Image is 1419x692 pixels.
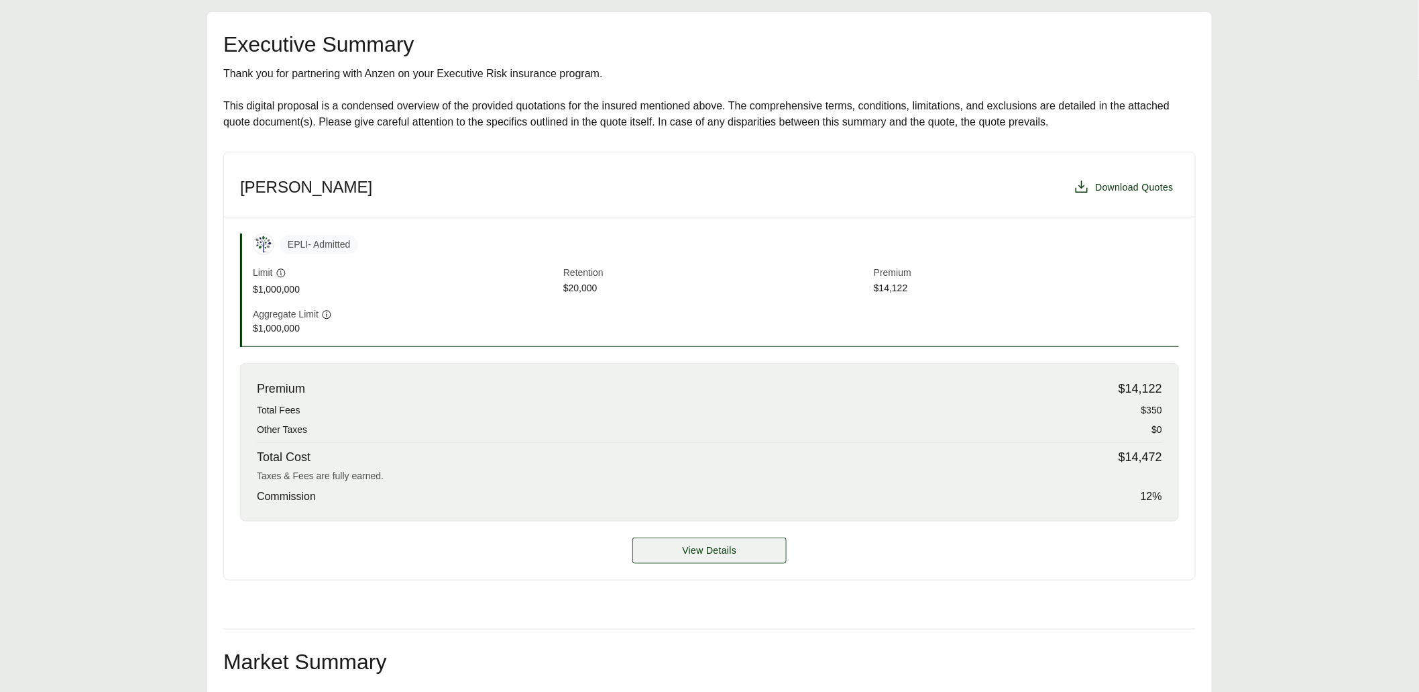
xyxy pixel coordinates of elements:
[563,266,868,281] span: Retention
[253,234,274,254] img: Berkley Management Protection
[257,489,316,505] span: Commission
[223,34,1196,55] h2: Executive Summary
[563,281,868,297] span: $20,000
[874,281,1179,297] span: $14,122
[1141,403,1162,417] span: $350
[1068,174,1179,201] button: Download Quotes
[253,322,558,336] span: $1,000,000
[874,266,1179,281] span: Premium
[257,448,310,466] span: Total Cost
[632,538,787,564] a: Berkley MP details
[257,423,307,437] span: Other Taxes
[223,651,1196,673] h2: Market Summary
[1119,448,1162,466] span: $14,472
[253,307,319,322] span: Aggregate Limit
[1119,380,1162,398] span: $14,122
[683,544,737,558] span: View Details
[632,538,787,564] button: View Details
[1151,423,1162,437] span: $0
[240,177,372,197] h3: [PERSON_NAME]
[253,283,558,297] span: $1,000,000
[280,235,358,254] span: EPLI - Admitted
[257,380,305,398] span: Premium
[257,469,1162,483] div: Taxes & Fees are fully earned.
[1095,181,1174,195] span: Download Quotes
[257,403,300,417] span: Total Fees
[253,266,273,280] span: Limit
[1141,489,1162,505] span: 12 %
[223,66,1196,130] div: Thank you for partnering with Anzen on your Executive Risk insurance program. This digital propos...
